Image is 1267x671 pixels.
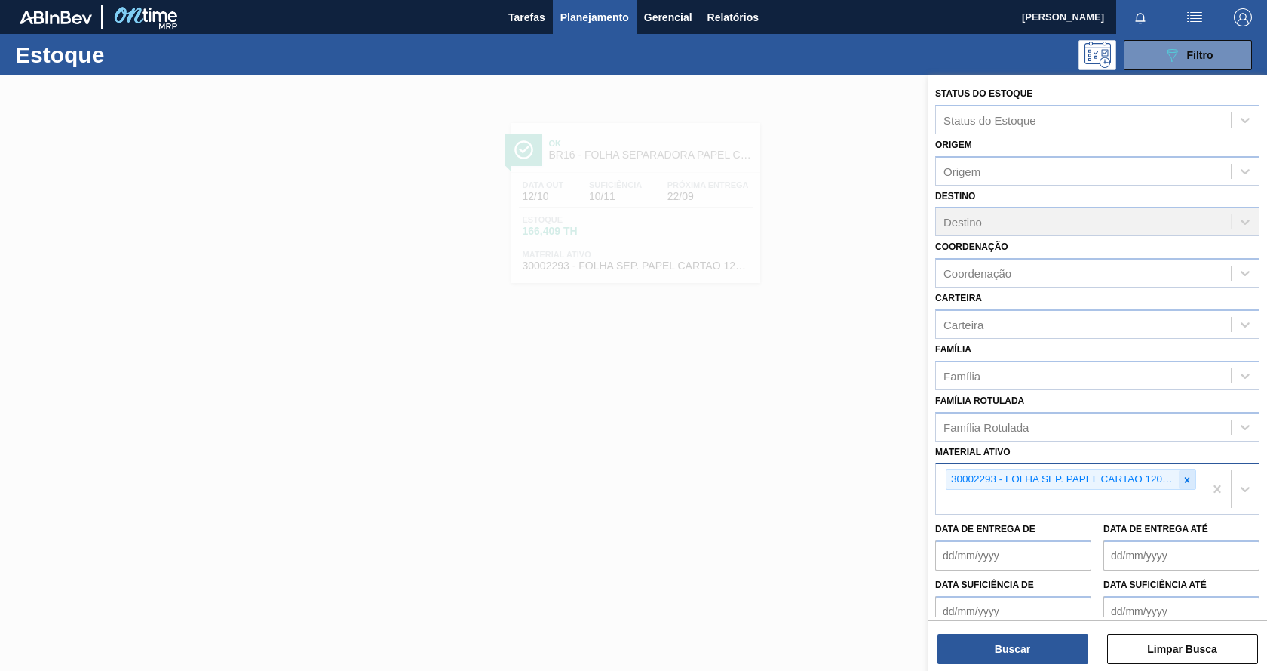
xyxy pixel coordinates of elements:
img: TNhmsLtSVTkK8tSr43FrP2fwEKptu5GPRR3wAAAABJRU5ErkJggg== [20,11,92,24]
img: Logout [1234,8,1252,26]
span: Tarefas [508,8,545,26]
div: Família Rotulada [943,420,1029,433]
button: Notificações [1116,7,1164,28]
label: Data suficiência até [1103,580,1207,590]
div: Carteira [943,318,983,331]
input: dd/mm/yyyy [1103,596,1259,626]
div: 30002293 - FOLHA SEP. PAPEL CARTAO 1200x1000M 350g [946,470,1179,489]
label: Data suficiência de [935,580,1034,590]
label: Status do Estoque [935,88,1032,99]
div: Status do Estoque [943,113,1036,126]
button: Filtro [1124,40,1252,70]
img: userActions [1186,8,1204,26]
span: Gerencial [644,8,692,26]
input: dd/mm/yyyy [1103,540,1259,571]
input: dd/mm/yyyy [935,540,1091,571]
div: Família [943,369,980,382]
span: Filtro [1187,49,1213,61]
div: Coordenação [943,267,1011,280]
label: Destino [935,191,975,202]
input: dd/mm/yyyy [935,596,1091,626]
label: Família [935,344,971,355]
label: Carteira [935,293,982,303]
label: Material ativo [935,447,1011,457]
span: Relatórios [707,8,759,26]
span: Planejamento [560,8,629,26]
label: Coordenação [935,242,1008,252]
label: Família Rotulada [935,396,1024,406]
div: Pogramando: nenhum usuário selecionado [1078,40,1116,70]
div: Origem [943,165,980,177]
label: Data de Entrega de [935,524,1035,534]
label: Data de Entrega até [1103,524,1208,534]
h1: Estoque [15,46,235,63]
label: Origem [935,140,972,150]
